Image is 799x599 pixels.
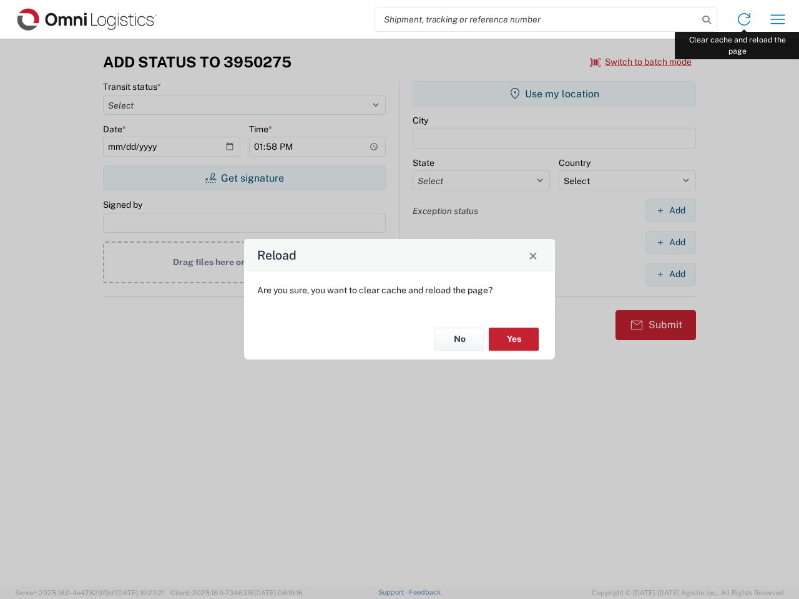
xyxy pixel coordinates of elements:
input: Shipment, tracking or reference number [375,7,698,31]
button: Yes [489,328,539,351]
button: No [434,328,484,351]
h4: Reload [257,246,297,265]
button: Close [524,246,542,264]
p: Are you sure, you want to clear cache and reload the page? [257,285,542,296]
